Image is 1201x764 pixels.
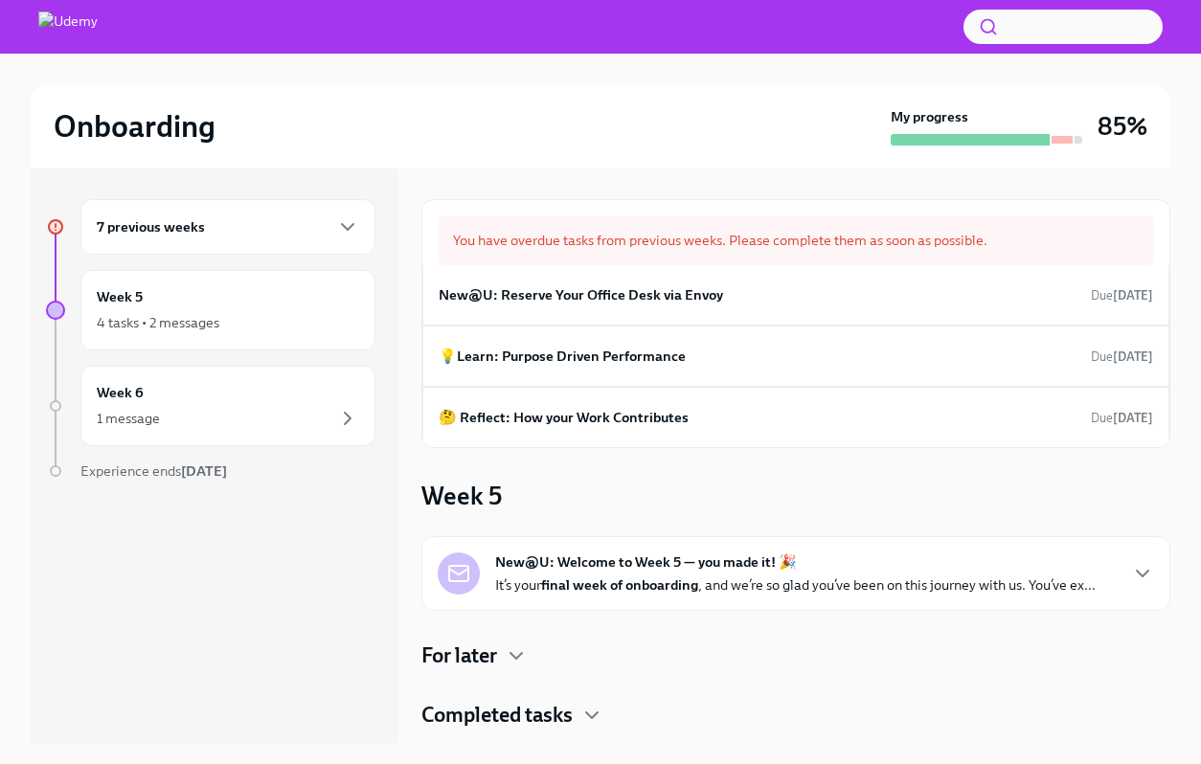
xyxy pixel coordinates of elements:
[439,342,1153,371] a: 💡Learn: Purpose Driven PerformanceDue[DATE]
[1091,409,1153,427] span: September 20th, 2025 11:00
[439,403,1153,432] a: 🤔 Reflect: How your Work ContributesDue[DATE]
[97,382,144,403] h6: Week 6
[181,462,227,480] strong: [DATE]
[80,199,375,255] div: 7 previous weeks
[80,462,227,480] span: Experience ends
[439,284,723,305] h6: New@U: Reserve Your Office Desk via Envoy
[421,641,1170,670] div: For later
[439,407,689,428] h6: 🤔 Reflect: How your Work Contributes
[97,409,160,428] div: 1 message
[1113,411,1153,425] strong: [DATE]
[421,701,573,730] h4: Completed tasks
[97,313,219,332] div: 4 tasks • 2 messages
[439,281,1153,309] a: New@U: Reserve Your Office Desk via EnvoyDue[DATE]
[97,216,205,237] h6: 7 previous weeks
[1091,286,1153,304] span: August 30th, 2025 13:00
[46,366,375,446] a: Week 61 message
[439,346,686,367] h6: 💡Learn: Purpose Driven Performance
[38,11,98,42] img: Udemy
[1098,109,1147,144] h3: 85%
[1091,348,1153,366] span: September 20th, 2025 11:00
[891,107,968,126] strong: My progress
[421,479,502,513] h3: Week 5
[46,270,375,350] a: Week 54 tasks • 2 messages
[421,641,497,670] h4: For later
[1113,288,1153,303] strong: [DATE]
[1091,411,1153,425] span: Due
[541,576,698,594] strong: final week of onboarding
[54,107,215,146] h2: Onboarding
[97,286,143,307] h6: Week 5
[1091,349,1153,364] span: Due
[1091,288,1153,303] span: Due
[438,215,1154,265] div: You have overdue tasks from previous weeks. Please complete them as soon as possible.
[495,552,797,572] strong: New@U: Welcome to Week 5 — you made it! 🎉
[1113,349,1153,364] strong: [DATE]
[421,701,1170,730] div: Completed tasks
[495,575,1096,595] p: It’s your , and we’re so glad you’ve been on this journey with us. You’ve ex...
